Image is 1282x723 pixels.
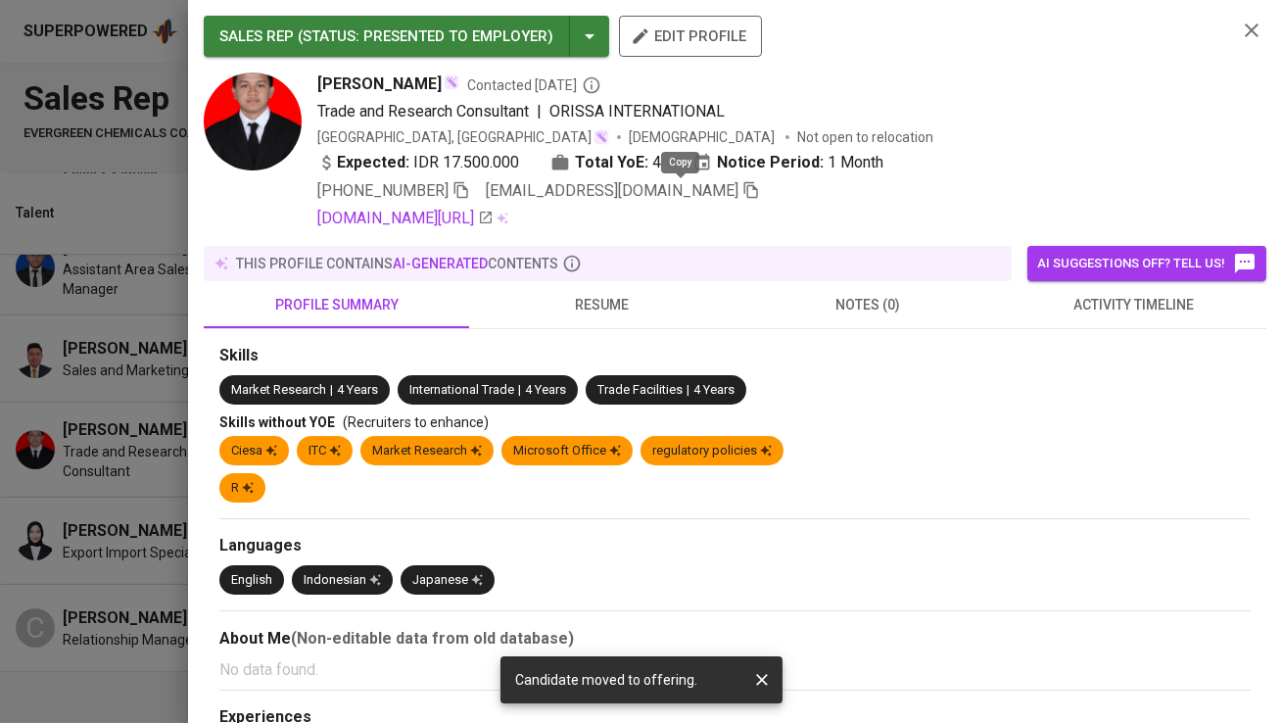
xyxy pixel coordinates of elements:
[582,75,601,95] svg: By Batam recruiter
[337,382,378,397] span: 4 Years
[231,571,272,590] div: English
[525,382,566,397] span: 4 Years
[219,535,1251,557] div: Languages
[467,75,601,95] span: Contacted [DATE]
[693,382,735,397] span: 4 Years
[652,151,661,174] span: 4
[575,151,648,174] b: Total YoE:
[219,658,1251,682] p: No data found.
[747,293,989,317] span: notes (0)
[219,414,335,430] span: Skills without YOE
[393,256,488,271] span: AI-generated
[481,293,723,317] span: resume
[231,442,277,460] div: Ciesa
[219,627,1251,651] div: About Me
[317,181,449,200] span: [PHONE_NUMBER]
[597,382,683,397] span: Trade Facilities
[549,102,725,120] span: ORISSA INTERNATIONAL
[204,16,609,57] button: SALES REP (STATUS: Presented to Employer)
[513,442,621,460] div: Microsoft Office
[215,293,457,317] span: profile summary
[309,442,341,460] div: ITC
[231,382,326,397] span: Market Research
[629,127,778,147] span: [DEMOGRAPHIC_DATA]
[516,662,698,698] div: Candidate moved to offering.
[204,72,302,170] img: 84af6ba8d39096190ba4d6eef23ba158.jpg
[317,127,609,147] div: [GEOGRAPHIC_DATA], [GEOGRAPHIC_DATA]
[518,381,521,400] span: |
[635,24,746,49] span: edit profile
[372,442,482,460] div: Market Research
[291,629,574,648] b: (Non-editable data from old database)
[337,151,409,174] b: Expected:
[236,254,558,273] p: this profile contains contents
[652,442,772,460] div: regulatory policies
[692,151,883,174] div: 1 Month
[1013,293,1255,317] span: activity timeline
[343,414,489,430] span: (Recruiters to enhance)
[330,381,333,400] span: |
[298,27,553,45] span: ( STATUS : Presented to Employer )
[687,381,689,400] span: |
[1037,252,1257,275] span: AI suggestions off? Tell us!
[219,345,1251,367] div: Skills
[619,27,762,43] a: edit profile
[594,129,609,145] img: magic_wand.svg
[304,571,381,590] div: Indonesian
[486,181,738,200] span: [EMAIL_ADDRESS][DOMAIN_NAME]
[717,151,824,174] b: Notice Period:
[619,16,762,57] button: edit profile
[317,102,529,120] span: Trade and Research Consultant
[412,571,483,590] div: Japanese
[797,127,933,147] p: Not open to relocation
[231,479,254,498] div: R
[444,74,459,90] img: magic_wand.svg
[317,151,519,174] div: IDR 17.500.000
[1027,246,1266,281] button: AI suggestions off? Tell us!
[317,207,494,230] a: [DOMAIN_NAME][URL]
[537,100,542,123] span: |
[219,27,294,45] span: SALES REP
[317,72,442,96] span: [PERSON_NAME]
[409,382,514,397] span: International Trade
